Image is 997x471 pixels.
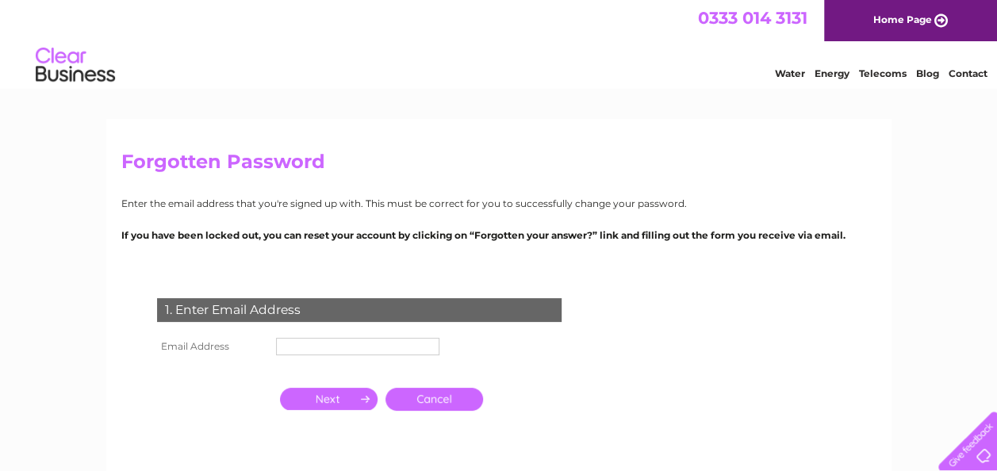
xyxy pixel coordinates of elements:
[385,388,483,411] a: Cancel
[815,67,849,79] a: Energy
[121,196,876,211] p: Enter the email address that you're signed up with. This must be correct for you to successfully ...
[916,67,939,79] a: Blog
[125,9,874,77] div: Clear Business is a trading name of Verastar Limited (registered in [GEOGRAPHIC_DATA] No. 3667643...
[153,334,272,359] th: Email Address
[698,8,807,28] a: 0333 014 3131
[859,67,907,79] a: Telecoms
[121,151,876,181] h2: Forgotten Password
[35,41,116,90] img: logo.png
[949,67,987,79] a: Contact
[157,298,562,322] div: 1. Enter Email Address
[775,67,805,79] a: Water
[121,228,876,243] p: If you have been locked out, you can reset your account by clicking on “Forgotten your answer?” l...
